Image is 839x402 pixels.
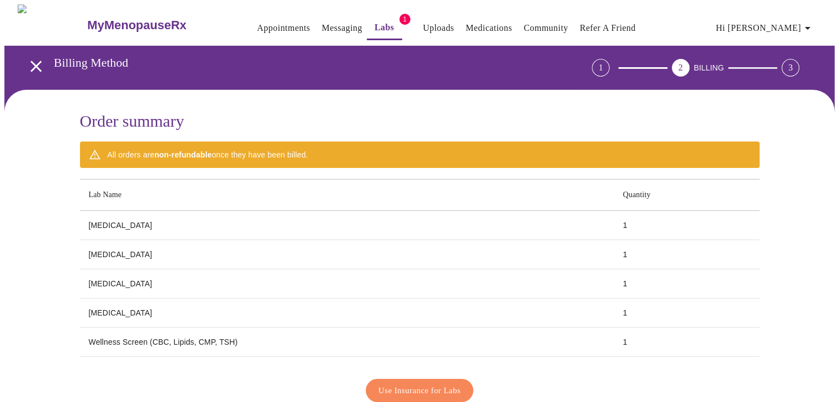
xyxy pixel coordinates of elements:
td: Wellness Screen (CBC, Lipids, CMP, TSH) [80,328,614,357]
a: Appointments [257,20,310,36]
h3: Billing Method [54,56,531,70]
th: Lab Name [80,180,614,211]
td: [MEDICAL_DATA] [80,298,614,328]
h3: Order summary [80,112,760,131]
td: [MEDICAL_DATA] [80,269,614,298]
button: Use Insurance for Labs [366,379,473,402]
a: MyMenopauseRx [86,6,231,45]
button: Appointments [253,17,314,39]
td: 1 [614,328,759,357]
span: 1 [399,14,410,25]
div: 1 [592,59,610,77]
h3: MyMenopauseRx [87,18,186,32]
strong: non-refundable [154,150,212,159]
span: BILLING [694,63,724,72]
a: Community [523,20,568,36]
div: All orders are once they have been billed. [108,145,308,165]
td: 1 [614,269,759,298]
span: Hi [PERSON_NAME] [716,20,814,36]
a: Refer a Friend [580,20,636,36]
span: Use Insurance for Labs [378,383,461,398]
button: open drawer [20,50,52,83]
td: 1 [614,240,759,269]
td: [MEDICAL_DATA] [80,211,614,240]
button: Refer a Friend [575,17,640,39]
img: MyMenopauseRx Logo [18,4,86,46]
button: Messaging [317,17,366,39]
th: Quantity [614,180,759,211]
button: Uploads [419,17,459,39]
a: Labs [375,20,394,35]
button: Labs [367,17,402,40]
div: 2 [672,59,690,77]
a: Messaging [322,20,362,36]
a: Medications [466,20,512,36]
button: Hi [PERSON_NAME] [712,17,819,39]
td: [MEDICAL_DATA] [80,240,614,269]
button: Community [519,17,573,39]
div: 3 [782,59,799,77]
td: 1 [614,211,759,240]
button: Medications [461,17,516,39]
a: Uploads [423,20,455,36]
td: 1 [614,298,759,328]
